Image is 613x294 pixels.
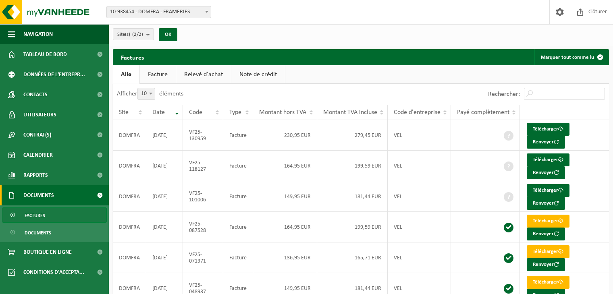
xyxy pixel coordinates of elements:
label: Afficher éléments [117,91,183,97]
td: VEL [388,151,451,181]
span: 10 [137,88,155,100]
td: 149,95 EUR [253,181,317,212]
span: Type [229,109,241,116]
span: 10 [138,88,155,99]
label: Rechercher: [488,91,520,97]
td: [DATE] [146,151,183,181]
button: Site(s)(2/2) [113,28,154,40]
td: 181,44 EUR [317,181,388,212]
td: 136,95 EUR [253,242,317,273]
span: Documents [25,225,51,240]
td: 165,71 EUR [317,242,388,273]
td: VEL [388,242,451,273]
a: Télécharger [527,184,569,197]
a: Facture [140,65,176,84]
a: Télécharger [527,245,569,258]
span: Factures [25,208,45,223]
button: Renvoyer [527,258,565,271]
a: Alle [113,65,139,84]
button: OK [159,28,177,41]
td: 164,95 EUR [253,212,317,242]
span: Conditions d'accepta... [23,262,84,282]
span: 10-938454 - DOMFRA - FRAMERIES [107,6,211,18]
td: VF25-118127 [183,151,223,181]
span: Montant TVA incluse [323,109,377,116]
a: Télécharger [527,123,569,136]
span: Code d'entreprise [394,109,441,116]
td: VEL [388,120,451,151]
button: Marquer tout comme lu [534,49,608,65]
span: Site(s) [117,29,143,41]
button: Renvoyer [527,197,565,210]
td: VF25-087528 [183,212,223,242]
td: Facture [223,151,253,181]
span: Site [119,109,129,116]
span: Données de l'entrepr... [23,64,85,85]
td: DOMFRA [113,151,146,181]
span: Payé complètement [457,109,509,116]
td: DOMFRA [113,242,146,273]
count: (2/2) [132,32,143,37]
td: [DATE] [146,212,183,242]
td: Facture [223,242,253,273]
td: VF25-130959 [183,120,223,151]
td: [DATE] [146,120,183,151]
td: VF25-101006 [183,181,223,212]
td: 199,59 EUR [317,212,388,242]
td: 164,95 EUR [253,151,317,181]
span: Contacts [23,85,48,105]
td: Facture [223,181,253,212]
button: Renvoyer [527,136,565,149]
td: VF25-071371 [183,242,223,273]
td: VEL [388,212,451,242]
span: Boutique en ligne [23,242,72,262]
td: [DATE] [146,181,183,212]
td: Facture [223,212,253,242]
span: Calendrier [23,145,53,165]
span: 10-938454 - DOMFRA - FRAMERIES [106,6,211,18]
span: Code [189,109,202,116]
a: Factures [2,207,107,223]
span: Date [152,109,165,116]
td: 199,59 EUR [317,151,388,181]
a: Télécharger [527,215,569,228]
button: Renvoyer [527,166,565,179]
td: 230,95 EUR [253,120,317,151]
td: Facture [223,120,253,151]
span: Navigation [23,24,53,44]
span: Rapports [23,165,48,185]
td: DOMFRA [113,212,146,242]
td: DOMFRA [113,120,146,151]
a: Relevé d'achat [176,65,231,84]
a: Télécharger [527,276,569,289]
span: Tableau de bord [23,44,67,64]
span: Contrat(s) [23,125,51,145]
span: Montant hors TVA [259,109,306,116]
a: Télécharger [527,153,569,166]
td: DOMFRA [113,181,146,212]
button: Renvoyer [527,228,565,240]
span: Utilisateurs [23,105,56,125]
td: VEL [388,181,451,212]
span: Documents [23,185,54,205]
a: Note de crédit [231,65,285,84]
h2: Factures [113,49,152,65]
a: Documents [2,225,107,240]
td: [DATE] [146,242,183,273]
td: 279,45 EUR [317,120,388,151]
